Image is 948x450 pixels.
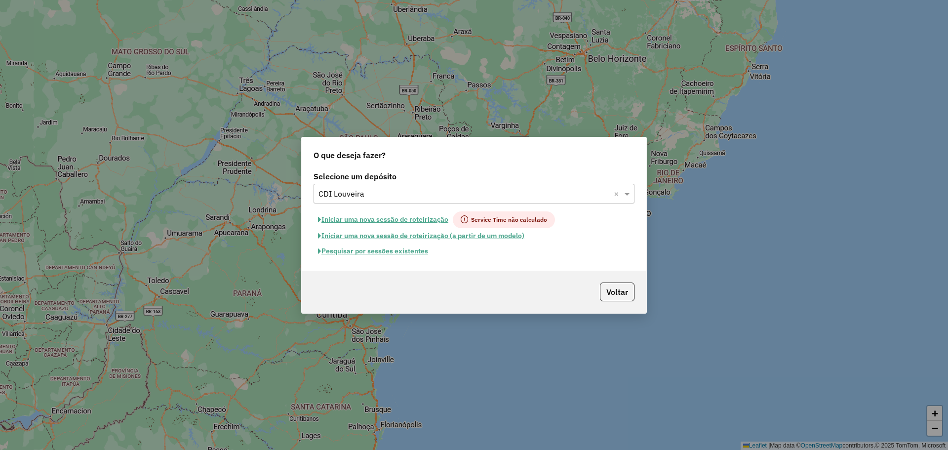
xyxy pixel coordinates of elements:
[600,283,634,301] button: Voltar
[314,211,453,228] button: Iniciar uma nova sessão de roteirização
[314,228,529,244] button: Iniciar uma nova sessão de roteirização (a partir de um modelo)
[314,244,433,259] button: Pesquisar por sessões existentes
[614,188,622,200] span: Clear all
[314,170,634,182] label: Selecione um depósito
[453,211,555,228] span: Service Time não calculado
[314,149,386,161] span: O que deseja fazer?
